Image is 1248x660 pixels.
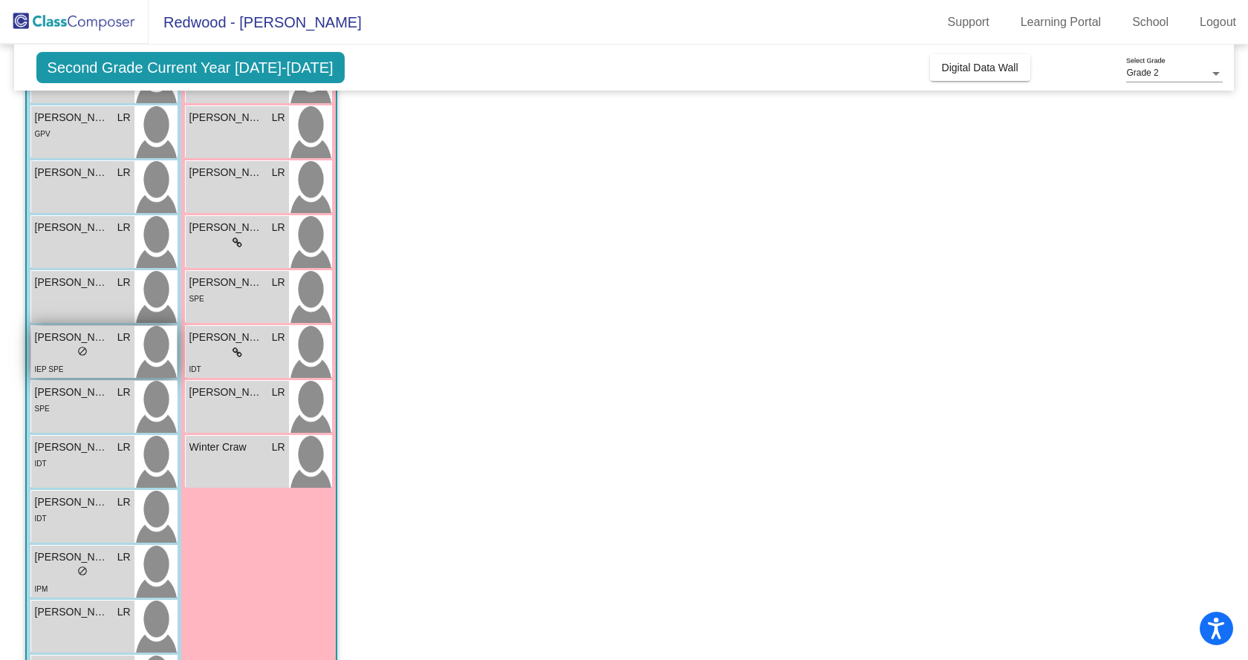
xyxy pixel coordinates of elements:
a: Support [936,10,1001,34]
span: LR [117,604,131,620]
span: Redwood - [PERSON_NAME] [149,10,362,34]
span: IDT [35,460,47,468]
span: Winter Craw [189,440,264,455]
span: [PERSON_NAME] [35,275,109,290]
span: GPV [35,130,51,138]
span: Grade 2 [1126,68,1158,78]
span: [PERSON_NAME] [35,440,109,455]
span: [PERSON_NAME] [189,385,264,400]
span: LR [272,440,285,455]
span: IDT [189,365,201,373]
span: IPM [35,585,48,593]
span: [PERSON_NAME] [35,330,109,345]
span: [PERSON_NAME] [35,494,109,510]
span: [PERSON_NAME] [PERSON_NAME] [35,549,109,565]
span: LR [117,494,131,510]
span: [PERSON_NAME] [189,330,264,345]
span: IEP SPE [35,365,64,373]
span: LR [117,440,131,455]
span: [PERSON_NAME] [35,604,109,620]
span: Second Grade Current Year [DATE]-[DATE] [36,52,345,83]
span: [PERSON_NAME] [35,385,109,400]
span: [PERSON_NAME] [35,110,109,125]
span: [PERSON_NAME] [PERSON_NAME] [35,220,109,235]
span: LR [272,110,285,125]
span: LR [117,110,131,125]
span: LR [272,275,285,290]
span: SPE [35,405,50,413]
span: [PERSON_NAME] [189,275,264,290]
span: LR [117,220,131,235]
a: Logout [1188,10,1248,34]
span: LR [117,275,131,290]
span: [PERSON_NAME] [189,220,264,235]
span: [PERSON_NAME] [189,165,264,180]
span: SPE [189,295,204,303]
span: [PERSON_NAME] [35,165,109,180]
span: LR [117,330,131,345]
span: do_not_disturb_alt [77,346,88,356]
span: LR [272,330,285,345]
span: LR [117,165,131,180]
span: Digital Data Wall [942,62,1018,73]
span: LR [272,165,285,180]
span: do_not_disturb_alt [77,566,88,576]
button: Digital Data Wall [930,54,1030,81]
span: LR [117,385,131,400]
span: [PERSON_NAME] [189,110,264,125]
span: LR [272,385,285,400]
a: School [1120,10,1180,34]
span: LR [272,220,285,235]
span: IDT [35,514,47,523]
span: LR [117,549,131,565]
a: Learning Portal [1009,10,1114,34]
